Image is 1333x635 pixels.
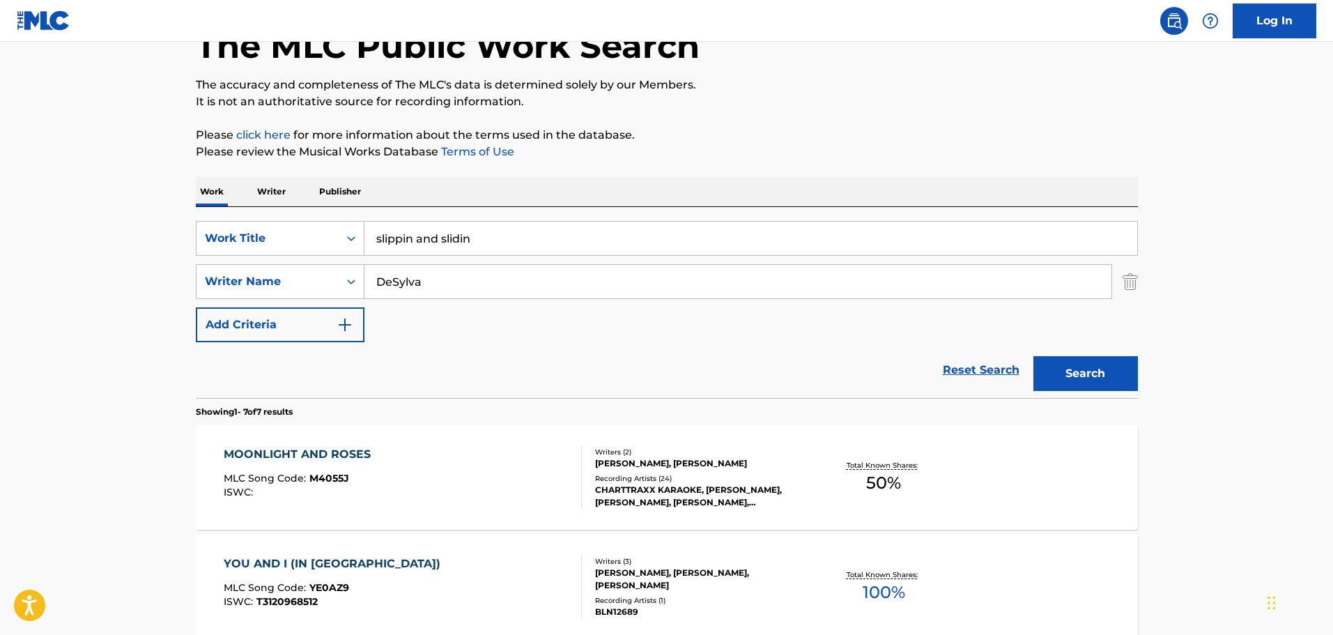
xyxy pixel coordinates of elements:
p: The accuracy and completeness of The MLC's data is determined solely by our Members. [196,77,1138,93]
p: Total Known Shares: [847,569,921,580]
div: Writer Name [205,273,330,290]
span: MLC Song Code : [224,472,309,484]
a: Log In [1233,3,1316,38]
span: ISWC : [224,595,256,608]
p: Writer [253,177,290,206]
form: Search Form [196,221,1138,398]
span: ISWC : [224,486,256,498]
p: Please review the Musical Works Database [196,144,1138,160]
p: Publisher [315,177,365,206]
img: search [1166,13,1182,29]
img: MLC Logo [17,10,70,31]
a: MOONLIGHT AND ROSESMLC Song Code:M4055JISWC:Writers (2)[PERSON_NAME], [PERSON_NAME]Recording Arti... [196,425,1138,530]
img: Delete Criterion [1123,264,1138,299]
div: Writers ( 3 ) [595,556,806,567]
div: CHARTTRAXX KARAOKE, [PERSON_NAME], [PERSON_NAME], [PERSON_NAME], [PERSON_NAME] [595,484,806,509]
div: BLN12689 [595,606,806,618]
button: Add Criteria [196,307,364,342]
a: Reset Search [936,355,1026,385]
span: 50 % [866,470,901,496]
div: [PERSON_NAME], [PERSON_NAME] [595,457,806,470]
div: Writers ( 2 ) [595,447,806,457]
a: Terms of Use [438,145,514,158]
div: MOONLIGHT AND ROSES [224,446,378,463]
p: It is not an authoritative source for recording information. [196,93,1138,110]
span: T3120968512 [256,595,318,608]
div: Drag [1267,582,1276,624]
p: Total Known Shares: [847,460,921,470]
p: Work [196,177,228,206]
p: Showing 1 - 7 of 7 results [196,406,293,418]
img: 9d2ae6d4665cec9f34b9.svg [337,316,353,333]
button: Search [1033,356,1138,391]
div: Help [1196,7,1224,35]
p: Please for more information about the terms used in the database. [196,127,1138,144]
h1: The MLC Public Work Search [196,25,700,67]
div: Recording Artists ( 1 ) [595,595,806,606]
span: M4055J [309,472,349,484]
span: MLC Song Code : [224,581,309,594]
div: Work Title [205,230,330,247]
div: Recording Artists ( 24 ) [595,473,806,484]
span: YE0AZ9 [309,581,349,594]
a: click here [236,128,291,141]
a: Public Search [1160,7,1188,35]
div: [PERSON_NAME], [PERSON_NAME], [PERSON_NAME] [595,567,806,592]
iframe: Chat Widget [1263,568,1333,635]
span: 100 % [863,580,905,605]
img: help [1202,13,1219,29]
div: YOU AND I (IN [GEOGRAPHIC_DATA]) [224,556,447,572]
